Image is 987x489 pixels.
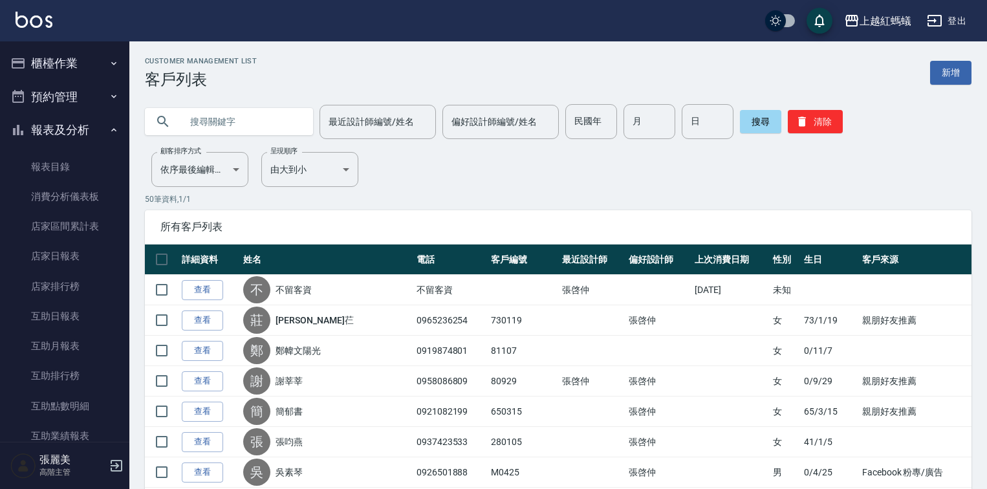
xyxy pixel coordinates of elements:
td: 0/9/29 [801,366,859,397]
a: [PERSON_NAME]芢 [276,314,353,327]
td: 0919874801 [413,336,488,366]
a: 簡郁書 [276,405,303,418]
h3: 客戶列表 [145,71,257,89]
td: 女 [770,305,801,336]
td: 張啓仲 [625,427,692,457]
td: 0926501888 [413,457,488,488]
a: 謝莘莘 [276,375,303,387]
td: 張啓仲 [625,457,692,488]
h2: Customer Management List [145,57,257,65]
td: 張啓仲 [625,366,692,397]
a: 互助業績報表 [5,421,124,451]
td: 張啓仲 [625,305,692,336]
td: 女 [770,366,801,397]
td: 0/4/25 [801,457,859,488]
td: 未知 [770,275,801,305]
td: 女 [770,336,801,366]
div: 莊 [243,307,270,334]
td: 0958086809 [413,366,488,397]
a: 互助排行榜 [5,361,124,391]
td: 650315 [488,397,559,427]
input: 搜尋關鍵字 [181,104,303,139]
a: 新增 [930,61,971,85]
div: 鄭 [243,337,270,364]
td: 73/1/19 [801,305,859,336]
p: 高階主管 [39,466,105,478]
th: 偏好設計師 [625,244,692,275]
td: 親朋好友推薦 [859,366,971,397]
th: 客戶編號 [488,244,559,275]
a: 查看 [182,371,223,391]
button: 報表及分析 [5,113,124,147]
td: 0/11/7 [801,336,859,366]
td: 280105 [488,427,559,457]
td: Facebook 粉專/廣告 [859,457,971,488]
a: 互助月報表 [5,331,124,361]
td: 0965236254 [413,305,488,336]
a: 互助點數明細 [5,391,124,421]
img: Logo [16,12,52,28]
img: Person [10,453,36,479]
td: 0921082199 [413,397,488,427]
td: 女 [770,397,801,427]
td: 730119 [488,305,559,336]
td: 女 [770,427,801,457]
td: 親朋好友推薦 [859,397,971,427]
div: 依序最後編輯時間 [151,152,248,187]
a: 不留客資 [276,283,312,296]
p: 50 筆資料, 1 / 1 [145,193,971,205]
button: 預約管理 [5,80,124,114]
button: 櫃檯作業 [5,47,124,80]
h5: 張麗美 [39,453,105,466]
td: 41/1/5 [801,427,859,457]
a: 鄭幃文陽光 [276,344,321,357]
div: 上越紅螞蟻 [860,13,911,29]
button: 上越紅螞蟻 [839,8,916,34]
th: 客戶來源 [859,244,971,275]
th: 姓名 [240,244,413,275]
td: 男 [770,457,801,488]
div: 不 [243,276,270,303]
td: 張啓仲 [559,275,625,305]
a: 消費分析儀表板 [5,182,124,212]
td: 80929 [488,366,559,397]
a: 查看 [182,280,223,300]
td: [DATE] [691,275,769,305]
a: 查看 [182,402,223,422]
a: 互助日報表 [5,301,124,331]
th: 電話 [413,244,488,275]
div: 張 [243,428,270,455]
div: 謝 [243,367,270,395]
a: 店家排行榜 [5,272,124,301]
th: 上次消費日期 [691,244,769,275]
a: 張呁燕 [276,435,303,448]
div: 吳 [243,459,270,486]
div: 由大到小 [261,152,358,187]
label: 呈現順序 [270,146,298,156]
td: 親朋好友推薦 [859,305,971,336]
button: 搜尋 [740,110,781,133]
a: 查看 [182,310,223,331]
div: 簡 [243,398,270,425]
th: 性別 [770,244,801,275]
button: 登出 [922,9,971,33]
a: 查看 [182,341,223,361]
a: 查看 [182,432,223,452]
th: 生日 [801,244,859,275]
a: 店家區間累計表 [5,212,124,241]
td: 張啓仲 [559,366,625,397]
td: 0937423533 [413,427,488,457]
th: 最近設計師 [559,244,625,275]
a: 吳素琴 [276,466,303,479]
a: 報表目錄 [5,152,124,182]
a: 查看 [182,462,223,483]
span: 所有客戶列表 [160,221,956,234]
th: 詳細資料 [179,244,240,275]
td: 81107 [488,336,559,366]
td: 張啓仲 [625,397,692,427]
td: M0425 [488,457,559,488]
button: save [807,8,832,34]
a: 店家日報表 [5,241,124,271]
td: 65/3/15 [801,397,859,427]
td: 不留客資 [413,275,488,305]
